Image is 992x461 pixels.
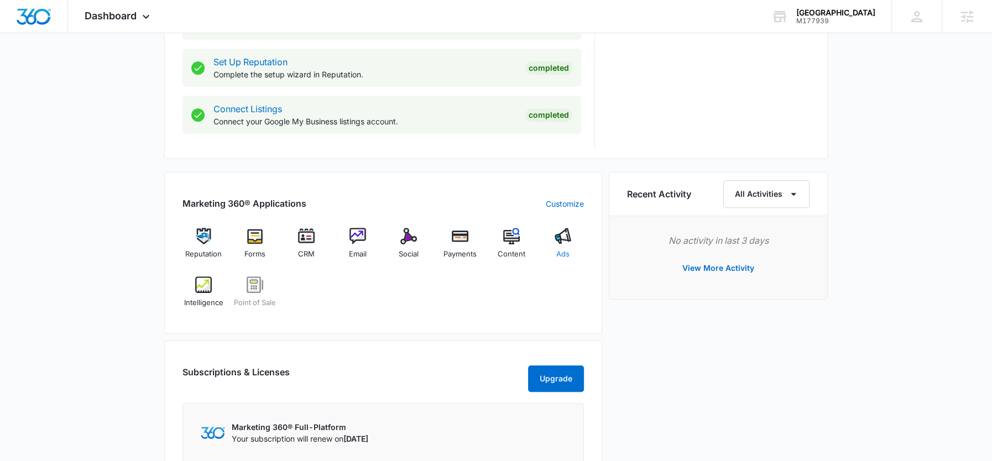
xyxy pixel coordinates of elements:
a: Connect Listings [213,103,282,114]
span: Point of Sale [234,297,276,308]
span: Intelligence [184,297,223,308]
span: Email [349,249,367,260]
p: Your subscription will renew on [232,433,368,444]
button: View More Activity [671,255,765,281]
h6: Recent Activity [627,187,691,201]
p: Connect your Google My Business listings account. [213,116,516,127]
a: Ads [541,228,584,268]
div: account name [796,8,875,17]
span: CRM [298,249,315,260]
p: Marketing 360® Full-Platform [232,421,368,433]
span: Content [498,249,525,260]
span: Forms [244,249,265,260]
span: Social [399,249,419,260]
h2: Marketing 360® Applications [182,197,306,210]
a: Reputation [182,228,225,268]
a: Payments [439,228,482,268]
div: Completed [525,108,572,122]
a: Content [490,228,533,268]
span: Dashboard [85,10,137,22]
div: account id [796,17,875,25]
a: Customize [546,198,584,209]
p: Complete the setup wizard in Reputation. [213,69,516,80]
button: Upgrade [528,365,584,392]
a: Email [336,228,379,268]
a: CRM [285,228,328,268]
span: Ads [556,249,570,260]
span: Reputation [185,249,222,260]
img: Marketing 360 Logo [201,427,225,438]
div: Completed [525,61,572,75]
a: Set Up Reputation [213,56,288,67]
h2: Subscriptions & Licenses [182,365,290,387]
a: Point of Sale [234,276,276,316]
a: Social [388,228,430,268]
p: No activity in last 3 days [627,234,810,247]
a: Forms [234,228,276,268]
a: Intelligence [182,276,225,316]
span: Payments [443,249,477,260]
button: All Activities [723,180,810,208]
span: [DATE] [343,434,368,443]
